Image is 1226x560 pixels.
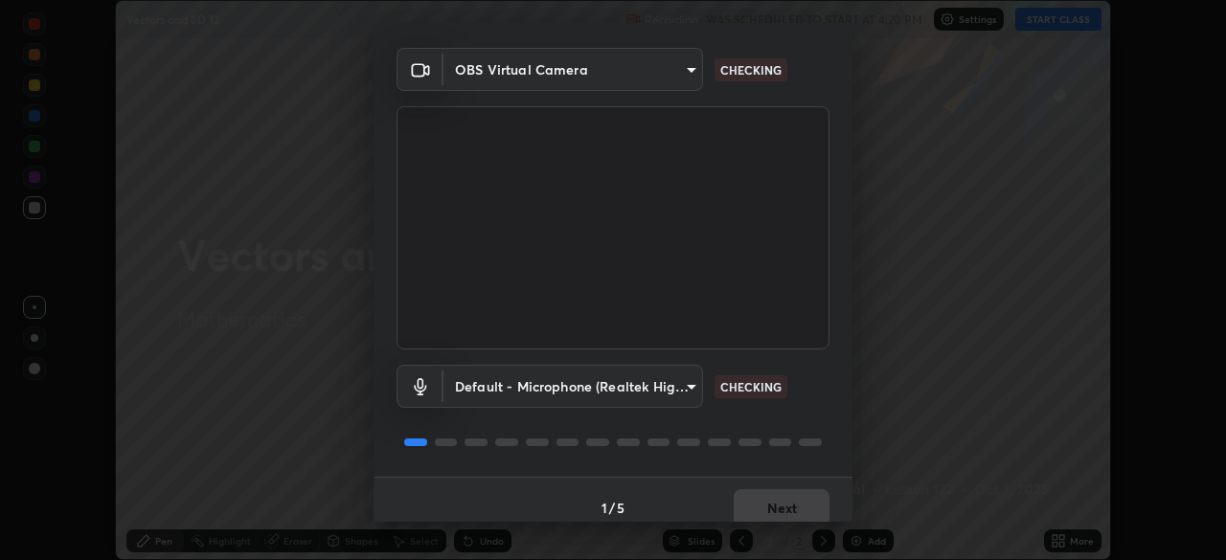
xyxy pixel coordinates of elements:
[443,48,703,91] div: OBS Virtual Camera
[609,498,615,518] h4: /
[720,378,782,395] p: CHECKING
[720,61,782,78] p: CHECKING
[443,365,703,408] div: OBS Virtual Camera
[602,498,607,518] h4: 1
[617,498,624,518] h4: 5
